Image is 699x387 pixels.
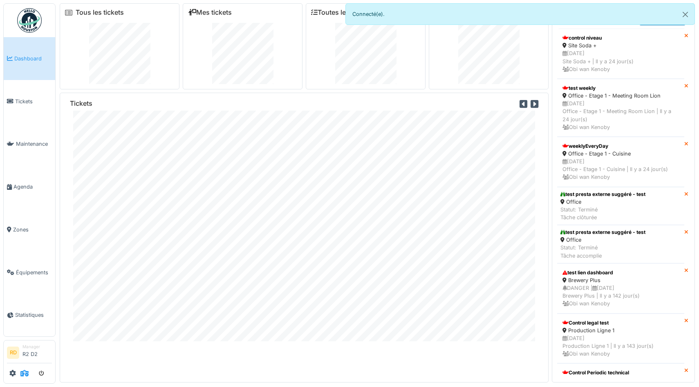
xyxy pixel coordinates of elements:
div: Office - Etage 1 - Meeting Room Lion [562,92,679,100]
span: Tickets [15,98,52,105]
img: Badge_color-CXgf-gQk.svg [17,8,42,33]
div: test presta externe suggéré - test [560,191,645,198]
div: control niveau [562,34,679,42]
a: test weekly Office - Etage 1 - Meeting Room Lion [DATE]Office - Etage 1 - Meeting Room Lion | Il ... [557,79,684,137]
div: Statut: Terminé Tâche accomplie [560,244,645,259]
div: DANGER | [DATE] Brewery Plus | Il y a 142 jour(s) Obi wan Kenoby [562,284,679,308]
div: test presta externe suggéré - test [560,229,645,236]
a: test lien dashboard Brewery Plus DANGER |[DATE]Brewery Plus | Il y a 142 jour(s) Obi wan Kenoby [557,263,684,314]
a: Dashboard [4,37,55,80]
a: Toutes les tâches [311,9,372,16]
a: test presta externe suggéré - test Office Statut: TerminéTâche clôturée [557,187,684,225]
h6: Tickets [70,100,92,107]
div: Office [560,198,645,206]
div: Brewery Plus [562,276,679,284]
div: Office - Etage 1 - Cuisine [562,150,679,158]
a: RD ManagerR2 D2 [7,344,52,363]
a: Statistiques [4,294,55,337]
a: Agenda [4,165,55,208]
span: Zones [13,226,52,234]
span: Statistiques [15,311,52,319]
div: Office [560,236,645,244]
div: Connecté(e). [345,3,695,25]
div: Control legal test [562,319,679,327]
a: Tickets [4,80,55,123]
span: Dashboard [14,55,52,62]
a: control niveau Site Soda + [DATE]Site Soda + | Il y a 24 jour(s) Obi wan Kenoby [557,29,684,79]
div: [DATE] Office - Etage 1 - Cuisine | Il y a 24 jour(s) Obi wan Kenoby [562,158,679,181]
div: Control Periodic technical [562,369,679,376]
button: Close [676,4,695,25]
div: Statut: Terminé Tâche clôturée [560,206,645,221]
li: R2 D2 [22,344,52,361]
a: Équipements [4,251,55,294]
div: Production Ligne 1 [562,327,679,334]
a: Zones [4,208,55,251]
span: Équipements [16,269,52,276]
span: Maintenance [16,140,52,148]
div: Manager [22,344,52,350]
span: Agenda [13,183,52,191]
a: Mes tickets [188,9,232,16]
a: weeklyEveryDay Office - Etage 1 - Cuisine [DATE]Office - Etage 1 - Cuisine | Il y a 24 jour(s) Ob... [557,137,684,187]
a: Tous les tickets [76,9,124,16]
div: [DATE] Office - Etage 1 - Meeting Room Lion | Il y a 24 jour(s) Obi wan Kenoby [562,100,679,131]
div: [DATE] Production Ligne 1 | Il y a 143 jour(s) Obi wan Kenoby [562,334,679,358]
div: weeklyEveryDay [562,142,679,150]
div: Site Soda + [562,42,679,49]
a: Control legal test Production Ligne 1 [DATE]Production Ligne 1 | Il y a 143 jour(s) Obi wan Kenoby [557,314,684,364]
a: test presta externe suggéré - test Office Statut: TerminéTâche accomplie [557,225,684,263]
div: test lien dashboard [562,269,679,276]
li: RD [7,347,19,359]
div: test weekly [562,85,679,92]
a: Maintenance [4,123,55,166]
div: [DATE] Site Soda + | Il y a 24 jour(s) Obi wan Kenoby [562,49,679,73]
div: Site Soda + - Production Line 1 [562,376,679,384]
